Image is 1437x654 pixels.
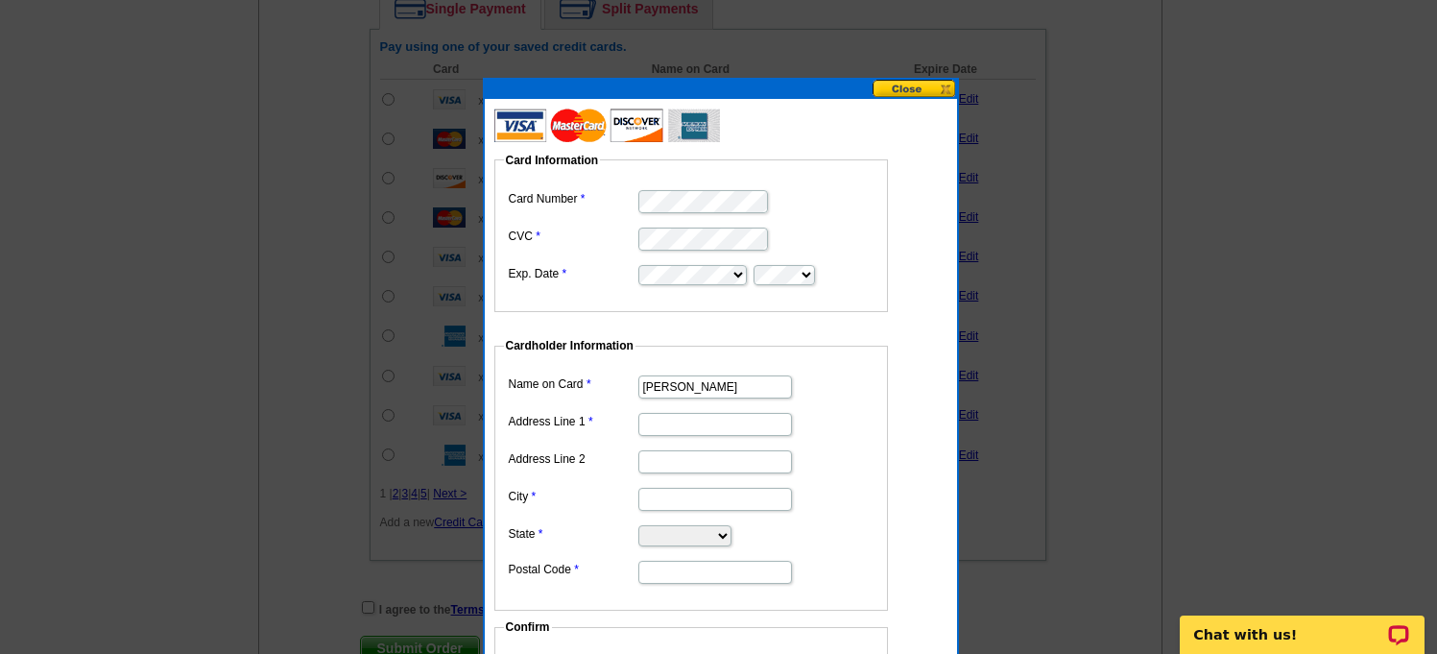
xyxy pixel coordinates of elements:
label: Card Number [509,190,636,207]
label: CVC [509,228,636,245]
legend: Confirm [504,618,552,636]
label: Address Line 1 [509,413,636,430]
label: Address Line 2 [509,450,636,468]
legend: Card Information [504,152,601,169]
label: Name on Card [509,375,636,393]
legend: Cardholder Information [504,337,635,354]
label: Postal Code [509,561,636,578]
label: City [509,488,636,505]
img: acceptedCards.gif [494,109,720,142]
label: Exp. Date [509,265,636,282]
label: State [509,525,636,543]
iframe: LiveChat chat widget [1167,593,1437,654]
